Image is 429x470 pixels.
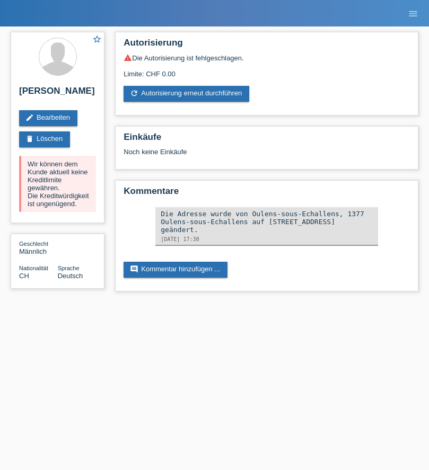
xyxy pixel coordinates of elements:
[124,62,410,78] div: Limite: CHF 0.00
[19,110,77,126] a: editBearbeiten
[124,54,132,62] i: warning
[124,86,249,102] a: refreshAutorisierung erneut durchführen
[408,8,418,19] i: menu
[130,265,138,273] i: comment
[130,89,138,97] i: refresh
[124,54,410,62] div: Die Autorisierung ist fehlgeschlagen.
[161,210,373,234] div: Die Adresse wurde von Oulens-sous-Echallens, 1377 Oulens-sous-Echallens auf [STREET_ADDRESS] geän...
[402,10,424,16] a: menu
[25,135,34,143] i: delete
[92,34,102,44] i: star_border
[92,34,102,46] a: star_border
[19,240,58,255] div: Männlich
[19,86,96,102] h2: [PERSON_NAME]
[19,131,70,147] a: deleteLöschen
[19,272,29,280] span: Schweiz
[124,186,410,202] h2: Kommentare
[19,265,48,271] span: Nationalität
[161,236,373,242] div: [DATE] 17:30
[58,272,83,280] span: Deutsch
[19,156,96,212] div: Wir können dem Kunde aktuell keine Kreditlimite gewähren. Die Kreditwürdigkeit ist ungenügend.
[58,265,80,271] span: Sprache
[124,262,227,278] a: commentKommentar hinzufügen ...
[25,113,34,122] i: edit
[124,38,410,54] h2: Autorisierung
[124,132,410,148] h2: Einkäufe
[124,148,410,164] div: Noch keine Einkäufe
[19,241,48,247] span: Geschlecht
